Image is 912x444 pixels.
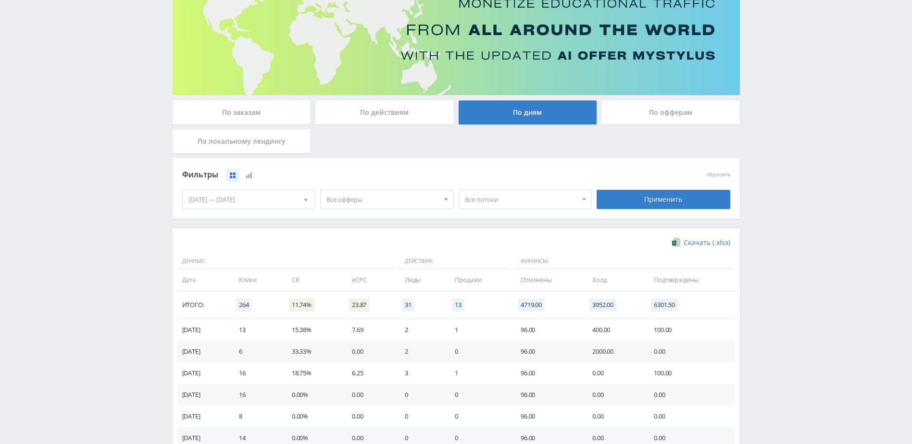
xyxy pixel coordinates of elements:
[236,298,252,311] span: 264
[511,341,583,362] td: 96.00
[445,319,511,341] td: 1
[583,269,644,291] td: Холд
[395,341,445,362] td: 2
[395,384,445,406] td: 0
[282,362,342,384] td: 18.75%
[398,253,509,270] span: Действия:
[601,100,740,124] div: По офферам
[583,319,644,341] td: 400.00
[513,253,733,270] span: Финансы:
[342,384,395,406] td: 0.00
[229,341,282,362] td: 6
[445,384,511,406] td: 0
[183,190,315,209] div: [DATE] — [DATE]
[465,190,577,209] span: Все потоки
[707,172,730,178] button: сбросить
[177,319,229,341] td: [DATE]
[402,298,414,311] span: 31
[229,384,282,406] td: 16
[315,100,454,124] div: По действиям
[229,406,282,427] td: 8
[395,319,445,341] td: 2
[511,362,583,384] td: 96.00
[342,319,395,341] td: 7.69
[597,190,730,209] div: Применить
[229,319,282,341] td: 13
[229,269,282,291] td: Клики
[684,239,730,247] span: Скачать (.xlsx)
[177,362,229,384] td: [DATE]
[282,319,342,341] td: 15.38%
[342,269,395,291] td: eCPC
[672,237,680,247] img: xlsx
[395,406,445,427] td: 0
[445,406,511,427] td: 0
[177,291,229,319] td: Итого:
[177,341,229,362] td: [DATE]
[326,190,439,209] span: Все офферы
[282,406,342,427] td: 0.00%
[342,406,395,427] td: 0.00
[644,319,735,341] td: 100.00
[644,362,735,384] td: 100.00
[583,406,644,427] td: 0.00
[644,406,735,427] td: 0.00
[342,362,395,384] td: 6.25
[511,406,583,427] td: 96.00
[511,319,583,341] td: 96.00
[177,384,229,406] td: [DATE]
[511,269,583,291] td: Отменены
[445,362,511,384] td: 1
[583,341,644,362] td: 2000.00
[644,341,735,362] td: 0.00
[651,298,678,311] span: 6301.50
[583,362,644,384] td: 0.00
[644,384,735,406] td: 0.00
[672,238,730,247] a: Скачать (.xlsx)
[177,253,393,270] span: Данные:
[282,269,342,291] td: CR
[349,298,369,311] span: 23.87
[395,362,445,384] td: 3
[518,298,545,311] span: 4719.00
[173,129,311,153] div: По локальному лендингу
[177,406,229,427] td: [DATE]
[445,341,511,362] td: 0
[289,298,314,311] span: 11.74%
[173,100,311,124] div: По заказам
[511,384,583,406] td: 96.00
[395,269,445,291] td: Лиды
[583,384,644,406] td: 0.00
[282,341,342,362] td: 33.33%
[342,341,395,362] td: 0.00
[445,269,511,291] td: Продажи
[177,269,229,291] td: Дата
[459,100,597,124] div: По дням
[452,298,464,311] span: 13
[229,362,282,384] td: 16
[644,269,735,291] td: Подтверждены
[182,168,592,182] div: Фильтры
[589,298,616,311] span: 3952.00
[282,384,342,406] td: 0.00%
